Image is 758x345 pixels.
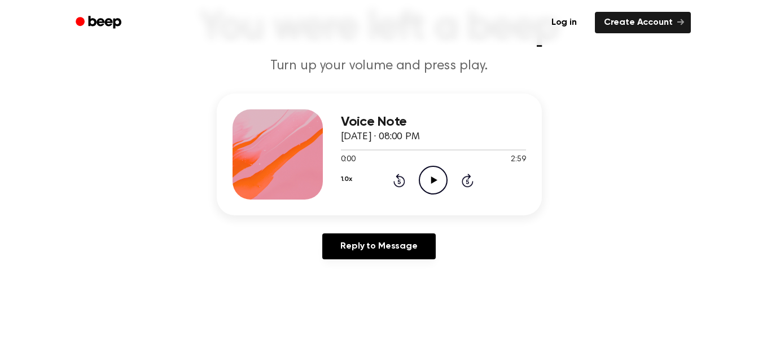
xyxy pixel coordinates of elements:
h3: Voice Note [341,114,526,130]
span: [DATE] · 08:00 PM [341,132,420,142]
a: Reply to Message [322,233,435,259]
button: 1.0x [341,170,352,189]
span: 0:00 [341,154,356,166]
p: Turn up your volume and press play. [163,57,596,76]
a: Create Account [595,12,691,33]
span: 2:59 [511,154,525,166]
a: Beep [68,12,132,34]
a: Log in [540,10,588,36]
